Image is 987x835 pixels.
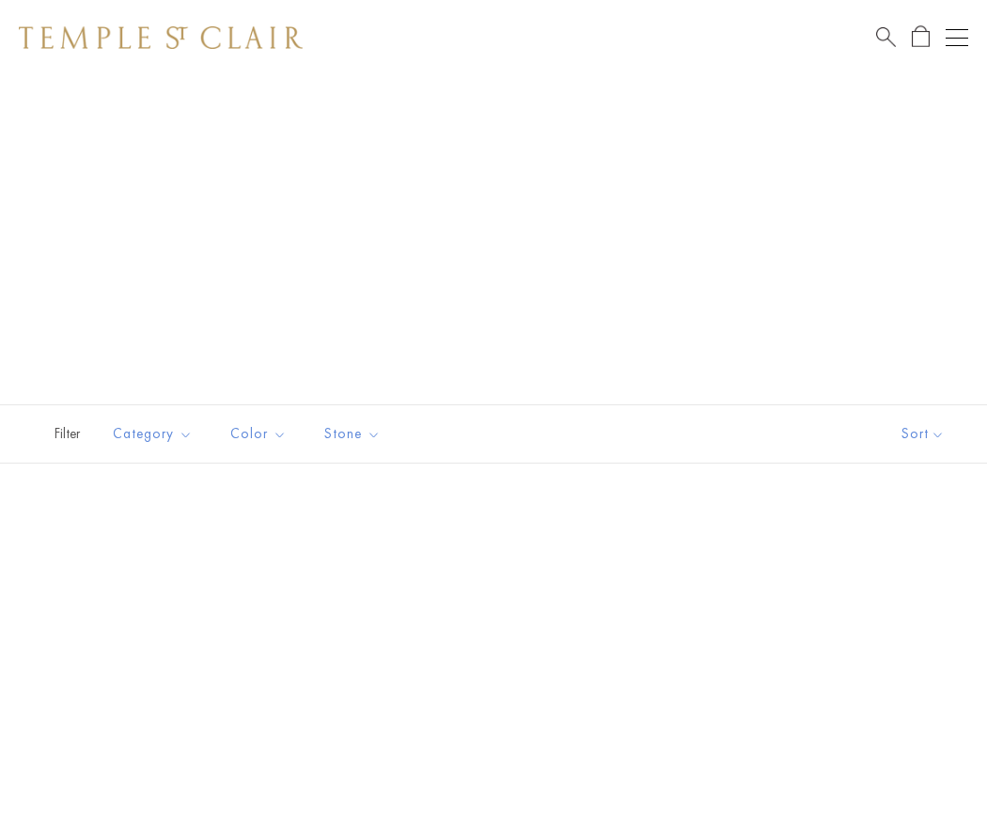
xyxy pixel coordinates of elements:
[216,413,301,455] button: Color
[103,422,207,446] span: Category
[19,26,303,49] img: Temple St. Clair
[859,405,987,463] button: Show sort by
[912,25,930,49] a: Open Shopping Bag
[310,413,395,455] button: Stone
[315,422,395,446] span: Stone
[221,422,301,446] span: Color
[99,413,207,455] button: Category
[946,26,968,49] button: Open navigation
[876,25,896,49] a: Search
